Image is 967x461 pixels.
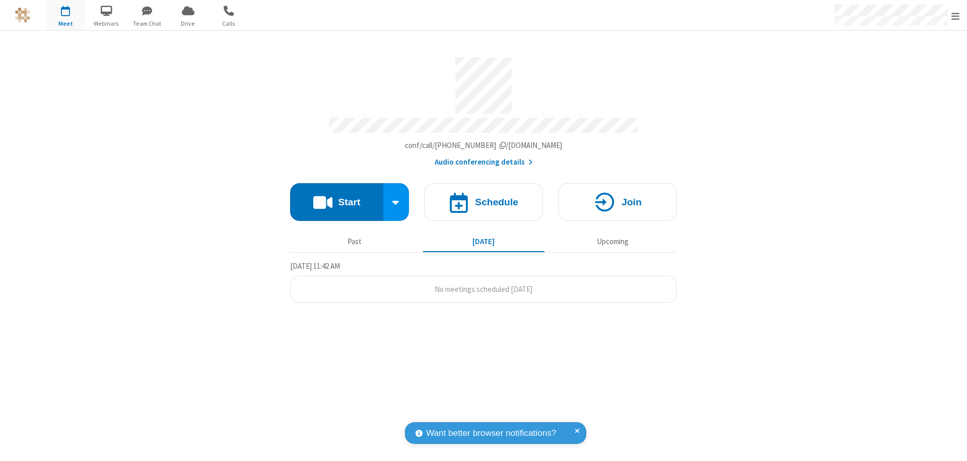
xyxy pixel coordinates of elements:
[405,140,563,150] span: Copy my meeting room link
[128,19,166,28] span: Team Chat
[210,19,248,28] span: Calls
[475,197,518,207] h4: Schedule
[15,8,30,23] img: QA Selenium DO NOT DELETE OR CHANGE
[290,261,340,271] span: [DATE] 11:42 AM
[405,140,563,151] button: Copy my meeting room linkCopy my meeting room link
[290,50,677,168] section: Account details
[435,157,533,168] button: Audio conferencing details
[435,284,532,294] span: No meetings scheduled [DATE]
[942,435,959,454] iframe: Chat
[47,19,85,28] span: Meet
[290,260,677,303] section: Today's Meetings
[383,183,409,221] div: Start conference options
[423,232,544,251] button: [DATE]
[621,197,642,207] h4: Join
[294,232,416,251] button: Past
[424,183,543,221] button: Schedule
[88,19,125,28] span: Webinars
[426,427,556,440] span: Want better browser notifications?
[558,183,677,221] button: Join
[552,232,673,251] button: Upcoming
[338,197,360,207] h4: Start
[290,183,383,221] button: Start
[169,19,207,28] span: Drive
